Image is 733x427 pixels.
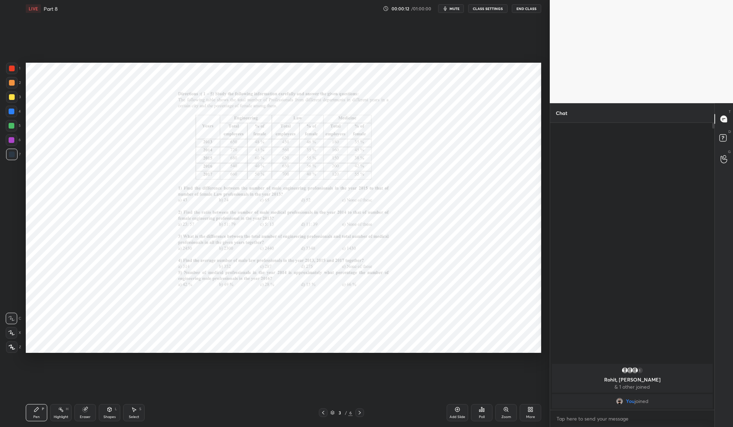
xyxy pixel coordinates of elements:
[626,398,635,404] span: You
[42,407,44,411] div: P
[556,384,708,390] p: & 1 other joined
[6,106,21,117] div: 4
[6,149,21,160] div: 7
[115,407,117,411] div: L
[616,398,623,405] img: 9f6949702e7c485d94fd61f2cce3248e.jpg
[626,367,634,374] img: default.png
[6,77,21,88] div: 2
[44,5,58,12] h4: Part 8
[550,104,573,123] p: Chat
[66,407,68,411] div: H
[348,409,353,416] div: 6
[6,63,20,74] div: 1
[479,415,485,419] div: Poll
[103,415,116,419] div: Shapes
[526,415,535,419] div: More
[450,415,465,419] div: Add Slide
[631,367,639,374] img: default.png
[636,367,644,374] div: 1
[635,398,649,404] span: joined
[6,120,21,131] div: 5
[54,415,68,419] div: Highlight
[450,6,460,11] span: mute
[80,415,91,419] div: Eraser
[728,129,731,134] p: D
[26,4,41,13] div: LIVE
[550,363,714,410] div: grid
[512,4,541,13] button: End Class
[6,341,21,353] div: Z
[139,407,141,411] div: S
[129,415,139,419] div: Select
[6,134,21,146] div: 6
[621,367,628,374] img: default.png
[556,377,708,383] p: Rohit, [PERSON_NAME]
[468,4,508,13] button: CLASS SETTINGS
[336,411,343,415] div: 3
[728,149,731,154] p: G
[6,313,21,324] div: C
[6,91,21,103] div: 3
[33,415,40,419] div: Pen
[345,411,347,415] div: /
[729,109,731,114] p: T
[6,327,21,339] div: X
[438,4,464,13] button: mute
[501,415,511,419] div: Zoom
